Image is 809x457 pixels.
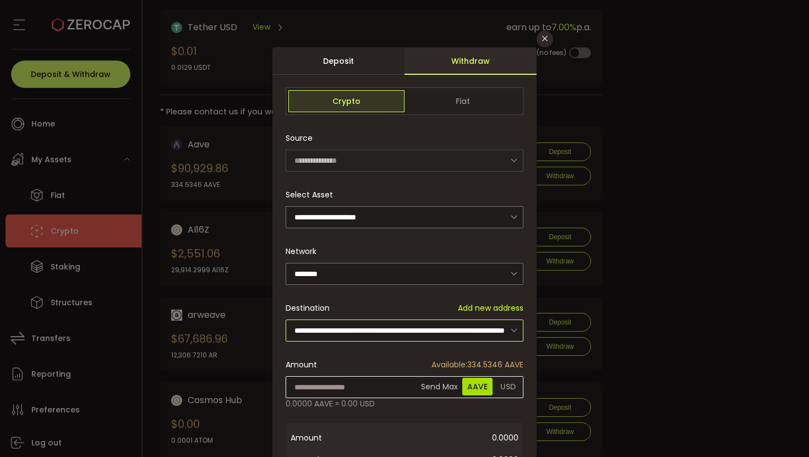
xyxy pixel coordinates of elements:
[291,427,379,449] span: Amount
[286,398,375,410] span: 0.0000 AAVE ≈ 0.00 USD
[404,47,537,75] div: Withdraw
[286,127,313,149] span: Source
[458,302,523,314] span: Add new address
[537,31,553,47] button: Close
[431,359,523,371] span: 334.5346 AAVE
[286,302,330,313] span: Destination
[495,378,521,395] span: USD
[272,47,404,75] div: Deposit
[288,90,404,112] span: Crypto
[462,378,493,395] span: AAVE
[379,427,518,449] span: 0.0000
[286,246,323,257] label: Network
[404,90,521,112] span: Fiat
[286,359,317,371] span: Amount
[419,376,460,398] span: Send Max
[286,189,340,200] label: Select Asset
[562,18,809,457] iframe: Chat Widget
[431,359,467,370] span: Available:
